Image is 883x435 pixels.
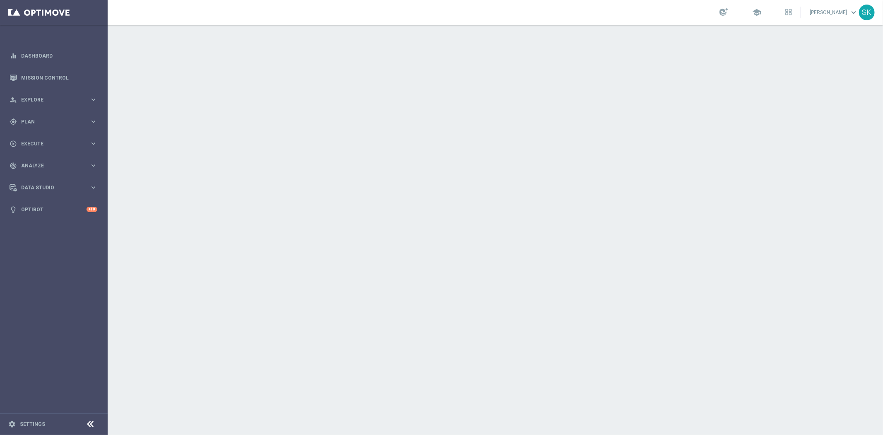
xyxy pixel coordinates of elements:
[8,420,16,428] i: settings
[20,422,45,427] a: Settings
[10,96,89,104] div: Explore
[10,52,17,60] i: equalizer
[21,119,89,124] span: Plan
[21,198,87,220] a: Optibot
[752,8,761,17] span: school
[87,207,97,212] div: +10
[89,118,97,126] i: keyboard_arrow_right
[9,140,98,147] button: play_circle_outline Execute keyboard_arrow_right
[21,141,89,146] span: Execute
[21,163,89,168] span: Analyze
[89,96,97,104] i: keyboard_arrow_right
[10,162,89,169] div: Analyze
[809,6,859,19] a: [PERSON_NAME]keyboard_arrow_down
[859,5,875,20] div: SK
[10,67,97,89] div: Mission Control
[21,67,97,89] a: Mission Control
[10,45,97,67] div: Dashboard
[849,8,858,17] span: keyboard_arrow_down
[10,118,89,126] div: Plan
[10,118,17,126] i: gps_fixed
[9,206,98,213] button: lightbulb Optibot +10
[21,185,89,190] span: Data Studio
[10,162,17,169] i: track_changes
[21,97,89,102] span: Explore
[89,162,97,169] i: keyboard_arrow_right
[89,184,97,191] i: keyboard_arrow_right
[10,140,17,147] i: play_circle_outline
[10,140,89,147] div: Execute
[9,184,98,191] button: Data Studio keyboard_arrow_right
[9,75,98,81] button: Mission Control
[89,140,97,147] i: keyboard_arrow_right
[10,206,17,213] i: lightbulb
[9,97,98,103] button: person_search Explore keyboard_arrow_right
[10,198,97,220] div: Optibot
[9,53,98,59] button: equalizer Dashboard
[9,162,98,169] button: track_changes Analyze keyboard_arrow_right
[10,184,89,191] div: Data Studio
[10,96,17,104] i: person_search
[9,118,98,125] button: gps_fixed Plan keyboard_arrow_right
[21,45,97,67] a: Dashboard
